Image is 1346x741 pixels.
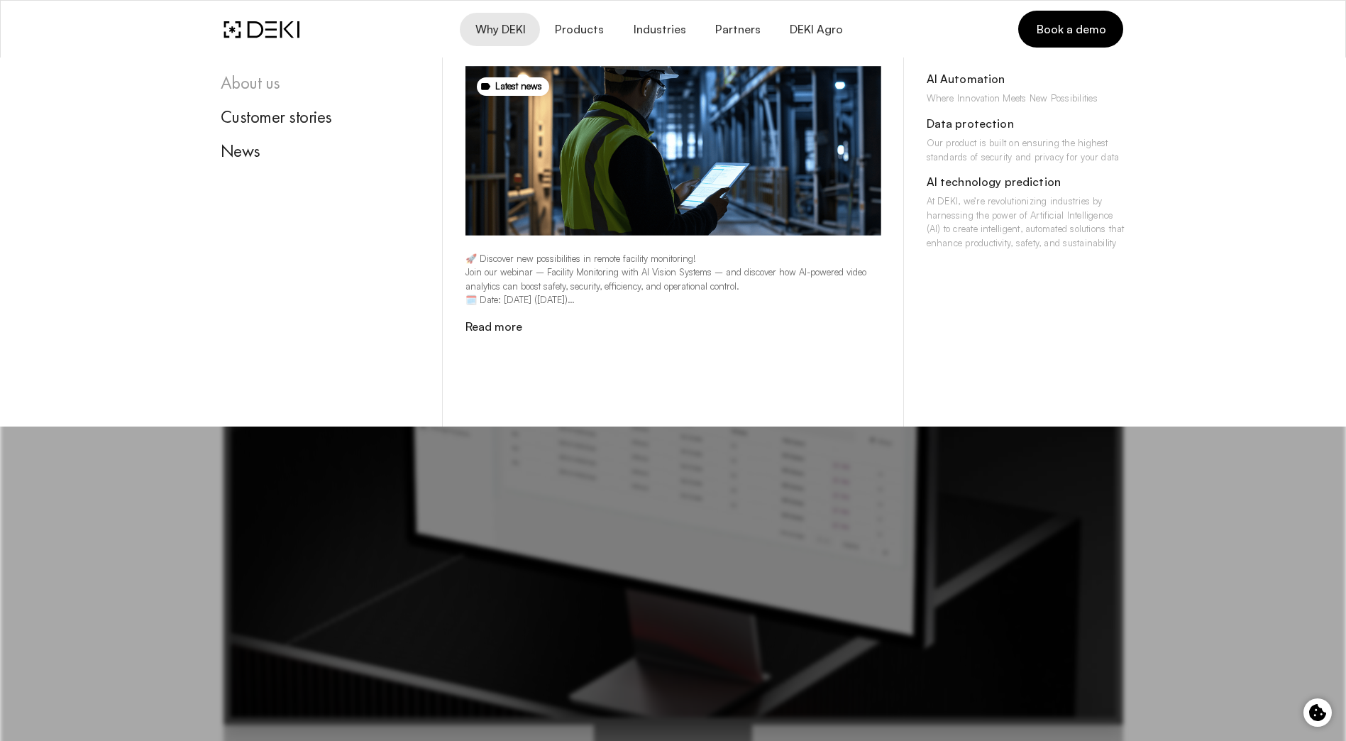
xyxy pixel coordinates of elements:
[554,23,604,36] span: Products
[927,194,1126,250] div: At DEKI, we’re revolutionizing industries by harnessing the power of Artificial Intelligence (AI)...
[540,13,618,46] button: Products
[927,175,1126,194] div: AI technology prediction
[1303,698,1332,727] button: Cookie control
[927,136,1126,164] div: Our product is built on ensuring the highest standards of security and privacy for your data
[715,23,761,36] span: Partners
[474,23,525,36] span: Why DEKI
[465,319,522,334] a: Read more
[927,117,1126,136] div: Data protection
[632,23,685,36] span: Industries
[224,21,299,38] img: DEKI Logo
[789,23,843,36] span: DEKI Agro
[465,66,881,236] img: news%20%281%29.png
[927,72,1126,92] div: AI Automation
[618,13,700,46] button: Industries
[927,92,1126,106] div: Where Innovation Meets New Possibilities
[465,252,881,307] p: 🚀 Discover new possibilities in remote facility monitoring! Join our webinar – Facility Monitorin...
[1018,11,1122,48] a: Book a demo
[221,106,420,128] div: Customer stories
[700,13,775,46] a: Partners
[775,13,857,46] a: DEKI Agro
[465,66,881,336] a: Latest news🚀 Discover new possibilities in remote facility monitoring!Join our webinar – Facility...
[221,141,420,162] div: News
[221,72,420,94] div: About us
[1035,21,1105,37] span: Book a demo
[460,13,539,46] button: Why DEKI
[484,79,543,94] div: Latest news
